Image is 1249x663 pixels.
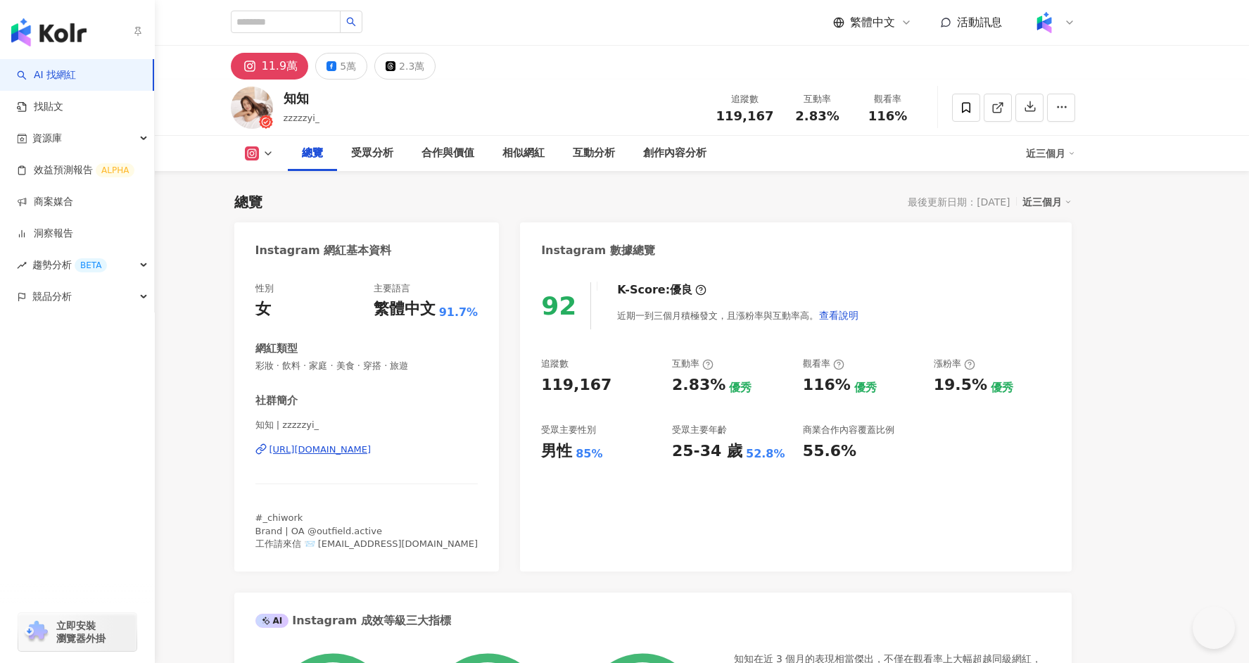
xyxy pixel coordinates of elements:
[957,15,1002,29] span: 活動訊息
[284,113,320,123] span: zzzzzyi_
[670,282,692,298] div: 優良
[672,424,727,436] div: 受眾主要年齡
[255,298,271,320] div: 女
[17,68,76,82] a: searchAI 找網紅
[541,243,655,258] div: Instagram 數據總覽
[541,441,572,462] div: 男性
[576,446,602,462] div: 85%
[795,109,839,123] span: 2.83%
[231,87,273,129] img: KOL Avatar
[803,374,851,396] div: 116%
[617,282,706,298] div: K-Score :
[231,53,309,80] button: 11.9萬
[991,380,1013,396] div: 優秀
[284,89,320,107] div: 知知
[340,56,356,76] div: 5萬
[255,341,298,356] div: 網紅類型
[374,282,410,295] div: 主要語言
[573,145,615,162] div: 互動分析
[541,424,596,436] div: 受眾主要性別
[803,441,856,462] div: 55.6%
[791,92,844,106] div: 互動率
[17,100,63,114] a: 找貼文
[315,53,367,80] button: 5萬
[255,613,451,629] div: Instagram 成效等級三大指標
[32,249,107,281] span: 趨勢分析
[819,310,858,321] span: 查看說明
[255,443,478,456] a: [URL][DOMAIN_NAME]
[255,243,392,258] div: Instagram 網紅基本資料
[23,621,50,643] img: chrome extension
[255,419,478,431] span: 知知 | zzzzzyi_
[934,374,987,396] div: 19.5%
[861,92,915,106] div: 觀看率
[17,163,134,177] a: 效益預測報告ALPHA
[908,196,1010,208] div: 最後更新日期：[DATE]
[17,195,73,209] a: 商案媒合
[399,56,424,76] div: 2.3萬
[672,441,742,462] div: 25-34 歲
[1026,142,1075,165] div: 近三個月
[75,258,107,272] div: BETA
[421,145,474,162] div: 合作與價值
[541,374,611,396] div: 119,167
[746,446,785,462] div: 52.8%
[716,108,774,123] span: 119,167
[255,512,478,548] span: #_chiwork Brand | OA @outfield.active 工作請來信 📨 [EMAIL_ADDRESS][DOMAIN_NAME]
[255,360,478,372] span: 彩妝 · 飲料 · 家庭 · 美食 · 穿搭 · 旅遊
[617,301,859,329] div: 近期一到三個月積極發文，且漲粉率與互動率高。
[1031,9,1058,36] img: Kolr%20app%20icon%20%281%29.png
[374,298,436,320] div: 繁體中文
[850,15,895,30] span: 繁體中文
[439,305,478,320] span: 91.7%
[56,619,106,645] span: 立即安裝 瀏覽器外掛
[818,301,859,329] button: 查看說明
[672,358,714,370] div: 互動率
[262,56,298,76] div: 11.9萬
[803,424,894,436] div: 商業合作內容覆蓋比例
[374,53,436,80] button: 2.3萬
[346,17,356,27] span: search
[868,109,908,123] span: 116%
[255,393,298,408] div: 社群簡介
[32,122,62,154] span: 資源庫
[803,358,844,370] div: 觀看率
[672,374,725,396] div: 2.83%
[351,145,393,162] div: 受眾分析
[11,18,87,46] img: logo
[502,145,545,162] div: 相似網紅
[17,227,73,241] a: 洞察報告
[541,291,576,320] div: 92
[643,145,706,162] div: 創作內容分析
[729,380,752,396] div: 優秀
[934,358,975,370] div: 漲粉率
[17,260,27,270] span: rise
[716,92,774,106] div: 追蹤數
[1022,193,1072,211] div: 近三個月
[18,613,137,651] a: chrome extension立即安裝 瀏覽器外掛
[302,145,323,162] div: 總覽
[1193,607,1235,649] iframe: Help Scout Beacon - Open
[255,282,274,295] div: 性別
[270,443,372,456] div: [URL][DOMAIN_NAME]
[32,281,72,312] span: 競品分析
[234,192,262,212] div: 總覽
[255,614,289,628] div: AI
[541,358,569,370] div: 追蹤數
[854,380,877,396] div: 優秀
